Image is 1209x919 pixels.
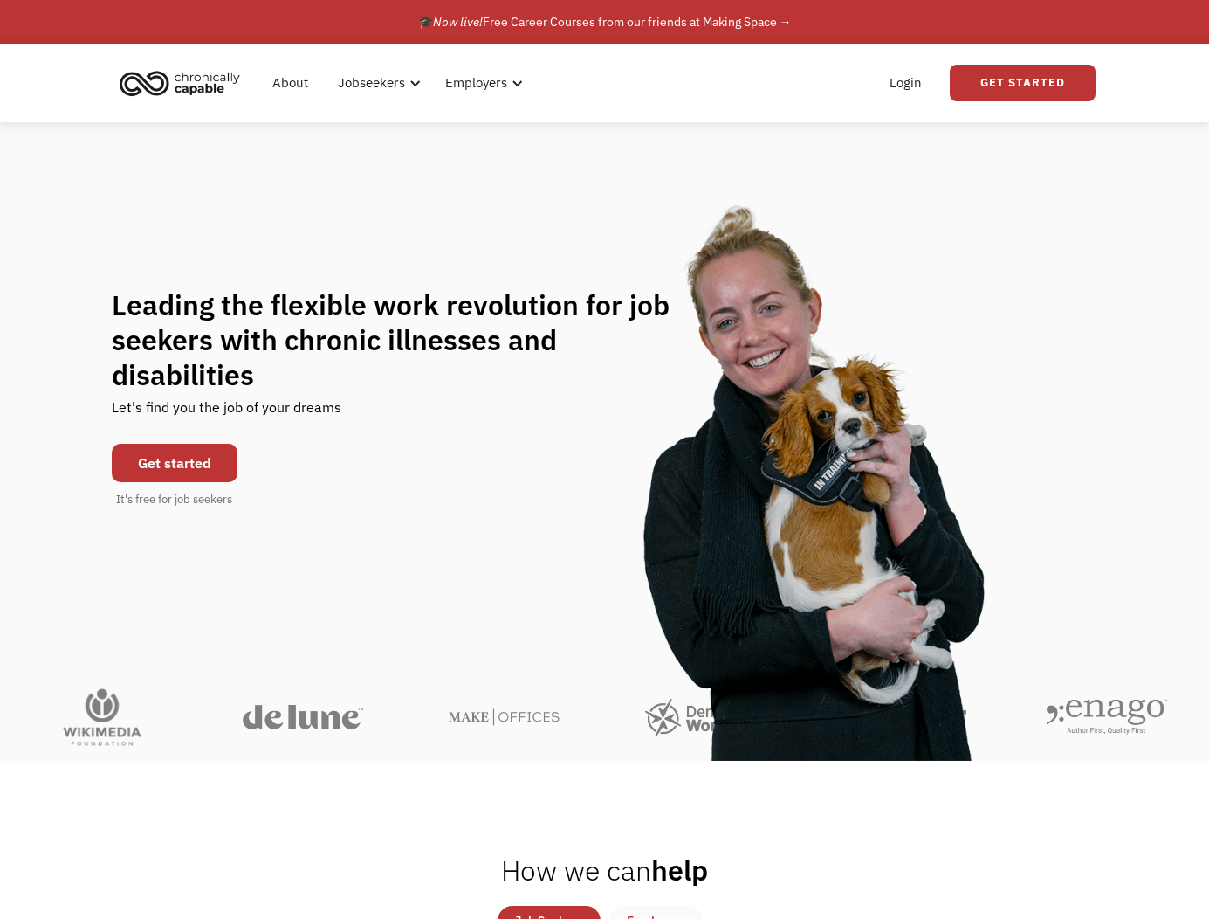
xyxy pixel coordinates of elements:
a: About [262,55,319,111]
div: It's free for job seekers [116,491,232,508]
div: Let's find you the job of your dreams [112,392,341,435]
div: Jobseekers [327,55,426,111]
a: Get started [112,444,237,482]
img: Chronically Capable logo [114,64,245,102]
em: Now live! [433,14,483,30]
a: home [114,64,253,102]
h1: Leading the flexible work revolution for job seekers with chronic illnesses and disabilities [112,287,704,392]
h2: help [501,853,708,888]
div: Employers [435,55,528,111]
a: Get Started [950,65,1096,101]
div: 🎓 Free Career Courses from our friends at Making Space → [418,11,792,32]
span: How we can [501,852,651,888]
div: Employers [445,73,507,93]
a: Login [879,55,932,111]
div: Jobseekers [338,73,405,93]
